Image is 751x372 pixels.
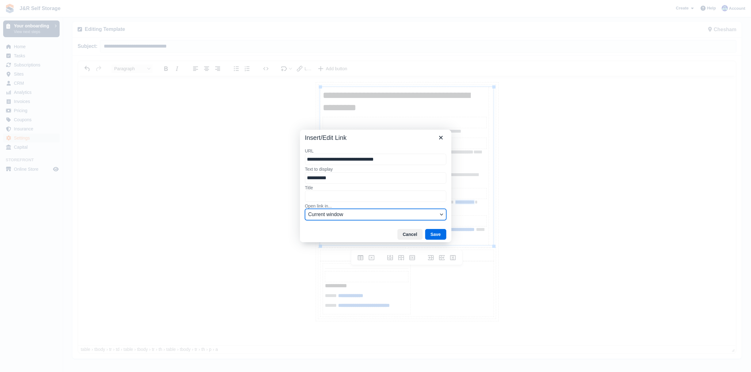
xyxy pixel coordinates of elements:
[436,132,446,143] button: Close
[425,229,446,240] button: Save
[305,166,446,172] label: Text to display
[305,148,446,154] label: URL
[305,203,446,209] label: Open link in...
[308,211,438,218] span: Current window
[305,185,446,191] label: Title
[305,134,347,142] h1: Insert/Edit Link
[305,209,446,220] button: Open link in...
[397,229,423,240] button: Cancel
